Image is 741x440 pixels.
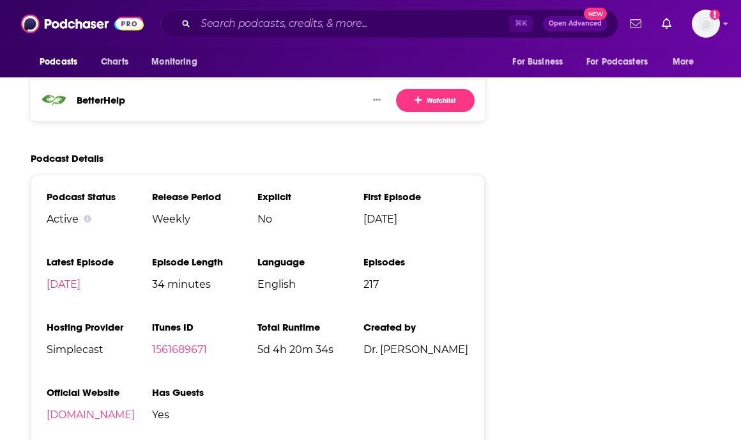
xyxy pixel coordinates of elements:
[195,13,509,34] input: Search podcasts, credits, & more...
[77,94,125,106] a: BetterHelp
[152,213,257,225] span: Weekly
[710,10,720,20] svg: Add a profile image
[47,191,152,203] h3: Podcast Status
[363,278,469,290] span: 217
[257,213,363,225] span: No
[664,50,710,74] button: open menu
[152,256,257,268] h3: Episode Length
[47,256,152,268] h3: Latest Episode
[363,256,469,268] h3: Episodes
[160,9,618,38] div: Search podcasts, credits, & more...
[152,191,257,203] h3: Release Period
[47,386,152,398] h3: Official Website
[152,278,257,290] span: 34 minutes
[363,191,469,203] h3: First Episode
[692,10,720,38] img: User Profile
[692,10,720,38] button: Show profile menu
[503,50,579,74] button: open menu
[363,213,469,225] span: [DATE]
[368,94,386,107] button: Show More Button
[512,53,563,71] span: For Business
[152,321,257,333] h3: iTunes ID
[40,53,77,71] span: Podcasts
[47,321,152,333] h3: Hosting Provider
[21,12,144,36] img: Podchaser - Follow, Share and Rate Podcasts
[396,89,475,112] button: Watchlist
[257,278,363,290] span: English
[31,50,94,74] button: open menu
[257,191,363,203] h3: Explicit
[257,321,363,333] h3: Total Runtime
[578,50,666,74] button: open menu
[152,386,257,398] h3: Has Guests
[41,88,66,113] img: BetterHelp logo
[47,343,152,356] span: Simplecast
[415,95,455,106] span: Watchlist
[657,13,676,35] a: Show notifications dropdown
[47,213,152,225] div: Active
[363,343,469,356] span: Dr. [PERSON_NAME]
[625,13,646,35] a: Show notifications dropdown
[31,152,103,164] h2: Podcast Details
[257,343,363,356] span: 5d 4h 20m 34s
[363,321,469,333] h3: Created by
[101,53,128,71] span: Charts
[549,20,602,27] span: Open Advanced
[47,278,80,290] a: [DATE]
[152,409,257,421] span: Yes
[257,256,363,268] h3: Language
[586,53,648,71] span: For Podcasters
[692,10,720,38] span: Logged in as untitledpartners
[543,16,607,31] button: Open AdvancedNew
[93,50,136,74] a: Charts
[151,53,197,71] span: Monitoring
[509,15,533,32] span: ⌘ K
[152,343,207,356] a: 1561689671
[142,50,213,74] button: open menu
[584,8,607,20] span: New
[673,53,694,71] span: More
[47,409,135,421] a: [DOMAIN_NAME]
